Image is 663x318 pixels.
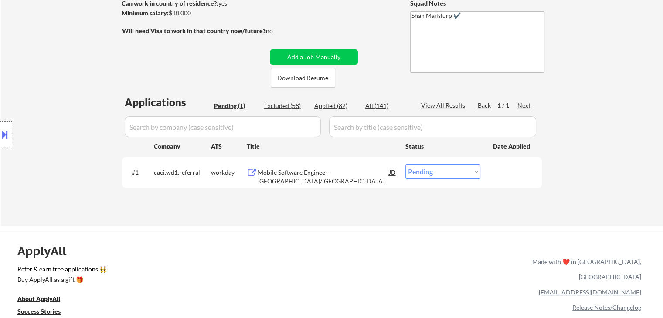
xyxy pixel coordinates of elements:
a: Buy ApplyAll as a gift 🎁 [17,275,105,286]
div: Buy ApplyAll as a gift 🎁 [17,277,105,283]
input: Search by title (case sensitive) [329,116,536,137]
div: Made with ❤️ in [GEOGRAPHIC_DATA], [GEOGRAPHIC_DATA] [529,254,641,284]
u: About ApplyAll [17,295,60,302]
div: Status [405,138,480,154]
a: Success Stories [17,307,72,318]
div: Date Applied [493,142,531,151]
div: Next [517,101,531,110]
div: Mobile Software Engineer- [GEOGRAPHIC_DATA]/[GEOGRAPHIC_DATA] [258,168,389,185]
div: Back [478,101,492,110]
div: View All Results [421,101,468,110]
div: Applied (82) [314,101,358,110]
div: $80,000 [122,9,267,17]
div: Pending (1) [214,101,258,110]
button: Download Resume [271,68,335,88]
div: 1 / 1 [497,101,517,110]
div: All (141) [365,101,409,110]
div: JD [388,164,397,180]
strong: Will need Visa to work in that country now/future?: [122,27,267,34]
div: ATS [211,142,247,151]
div: ApplyAll [17,244,76,258]
strong: Minimum salary: [122,9,169,17]
a: Refer & earn free applications 👯‍♀️ [17,266,350,275]
input: Search by company (case sensitive) [125,116,321,137]
div: Company [154,142,211,151]
div: caci.wd1.referral [154,168,211,177]
div: no [266,27,291,35]
div: Excluded (58) [264,101,308,110]
div: workday [211,168,247,177]
a: Release Notes/Changelog [572,304,641,311]
a: [EMAIL_ADDRESS][DOMAIN_NAME] [539,288,641,296]
a: About ApplyAll [17,294,72,305]
button: Add a Job Manually [270,49,358,65]
u: Success Stories [17,308,61,315]
div: Title [247,142,397,151]
div: Applications [125,97,211,108]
